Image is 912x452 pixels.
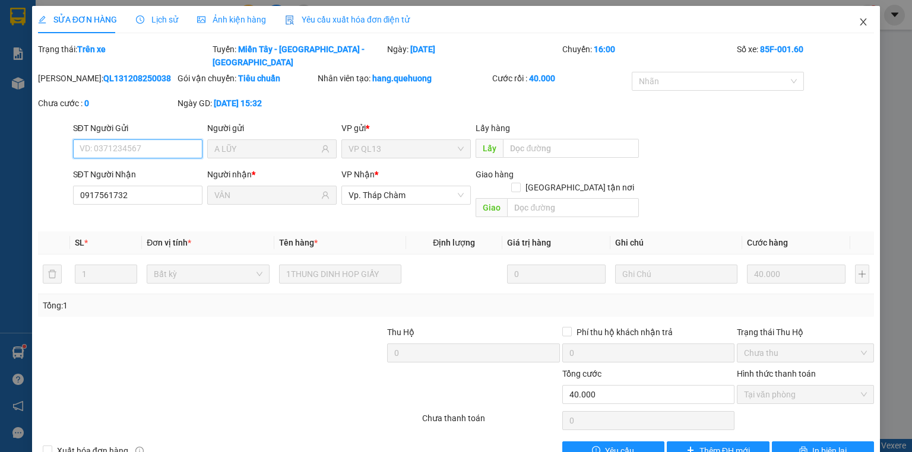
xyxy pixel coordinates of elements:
span: [GEOGRAPHIC_DATA] tận nơi [521,181,639,194]
div: Chưa thanh toán [421,412,560,432]
div: Trạng thái Thu Hộ [737,326,874,339]
div: SĐT Người Gửi [73,122,202,135]
div: Chuyến: [561,43,736,69]
div: Chưa cước : [38,97,175,110]
b: 16:00 [594,44,615,54]
th: Ghi chú [610,231,742,254]
span: VP QL13 [349,140,464,158]
input: Dọc đường [503,139,639,158]
span: Lấy hàng [476,123,510,133]
button: plus [855,265,869,284]
input: 0 [507,265,606,284]
span: user [321,191,330,199]
span: SỬA ĐƠN HÀNG [38,15,117,24]
div: Người gửi [207,122,337,135]
span: Lịch sử [136,15,178,24]
span: Giá trị hàng [507,238,551,247]
span: Tổng cước [562,369,601,378]
span: Tại văn phòng [744,386,867,403]
span: clock-circle [136,15,144,24]
b: [DATE] 15:32 [214,98,262,108]
span: Lấy [476,139,503,158]
div: Ngày: [386,43,560,69]
div: Gói vận chuyển: [178,72,315,85]
div: Trạng thái: [37,43,211,69]
div: VP gửi [341,122,471,135]
span: Giao hàng [476,170,514,179]
input: 0 [747,265,845,284]
span: VP Nhận [341,170,375,179]
b: [DATE] [410,44,435,54]
span: Tên hàng [279,238,318,247]
img: icon [285,15,294,25]
input: Tên người nhận [214,189,319,202]
span: Phí thu hộ khách nhận trả [572,326,677,339]
span: Thu Hộ [387,327,414,337]
b: 40.000 [529,74,555,83]
b: QL131208250038 [103,74,171,83]
div: SĐT Người Nhận [73,168,202,181]
input: Dọc đường [507,198,639,217]
div: Người nhận [207,168,337,181]
span: Vp. Tháp Chàm [349,186,464,204]
div: Nhân viên tạo: [318,72,490,85]
div: Tổng: 1 [43,299,353,312]
span: Đơn vị tính [147,238,191,247]
div: Cước rồi : [492,72,629,85]
div: Số xe: [736,43,875,69]
span: Ảnh kiện hàng [197,15,266,24]
span: Chưa thu [744,344,867,362]
span: user [321,145,330,153]
b: 85F-001.60 [760,44,803,54]
input: Ghi Chú [615,265,737,284]
b: Trên xe [77,44,106,54]
span: SL [75,238,84,247]
b: hang.quehuong [372,74,432,83]
input: Tên người gửi [214,142,319,155]
button: Close [847,6,880,39]
input: VD: Bàn, Ghế [279,265,401,284]
span: Yêu cầu xuất hóa đơn điện tử [285,15,410,24]
b: 0 [84,98,89,108]
div: Ngày GD: [178,97,315,110]
div: [PERSON_NAME]: [38,72,175,85]
span: edit [38,15,46,24]
span: Cước hàng [747,238,788,247]
span: Giao [476,198,507,217]
span: Bất kỳ [154,265,262,283]
span: picture [197,15,205,24]
b: Miền Tây - [GEOGRAPHIC_DATA] - [GEOGRAPHIC_DATA] [213,44,365,67]
label: Hình thức thanh toán [737,369,816,378]
span: Định lượng [433,238,475,247]
div: Tuyến: [211,43,386,69]
button: delete [43,265,62,284]
b: Tiêu chuẩn [238,74,280,83]
span: close [859,17,868,27]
